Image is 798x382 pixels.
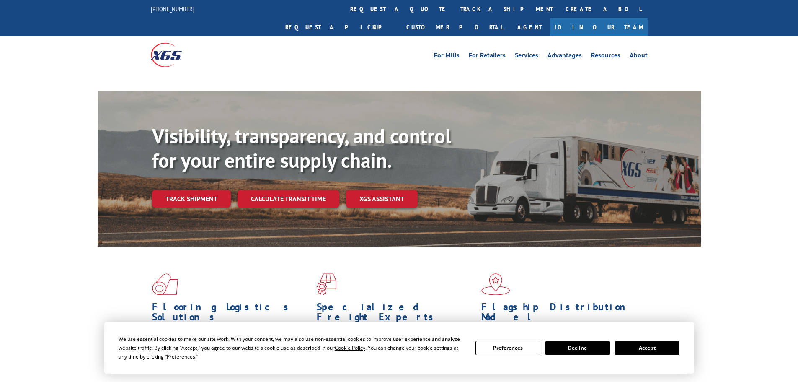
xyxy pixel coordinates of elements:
[346,190,418,208] a: XGS ASSISTANT
[545,341,610,355] button: Decline
[469,52,506,61] a: For Retailers
[335,344,365,351] span: Cookie Policy
[434,52,460,61] a: For Mills
[167,353,195,360] span: Preferences
[119,335,465,361] div: We use essential cookies to make our site work. With your consent, we may also use non-essential ...
[630,52,648,61] a: About
[515,52,538,61] a: Services
[238,190,339,208] a: Calculate transit time
[481,302,640,326] h1: Flagship Distribution Model
[615,341,679,355] button: Accept
[152,123,451,173] b: Visibility, transparency, and control for your entire supply chain.
[152,302,310,326] h1: Flooring Logistics Solutions
[509,18,550,36] a: Agent
[152,273,178,295] img: xgs-icon-total-supply-chain-intelligence-red
[481,273,510,295] img: xgs-icon-flagship-distribution-model-red
[104,322,694,374] div: Cookie Consent Prompt
[550,18,648,36] a: Join Our Team
[317,273,336,295] img: xgs-icon-focused-on-flooring-red
[317,302,475,326] h1: Specialized Freight Experts
[151,5,194,13] a: [PHONE_NUMBER]
[547,52,582,61] a: Advantages
[591,52,620,61] a: Resources
[400,18,509,36] a: Customer Portal
[279,18,400,36] a: Request a pickup
[152,190,231,208] a: Track shipment
[475,341,540,355] button: Preferences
